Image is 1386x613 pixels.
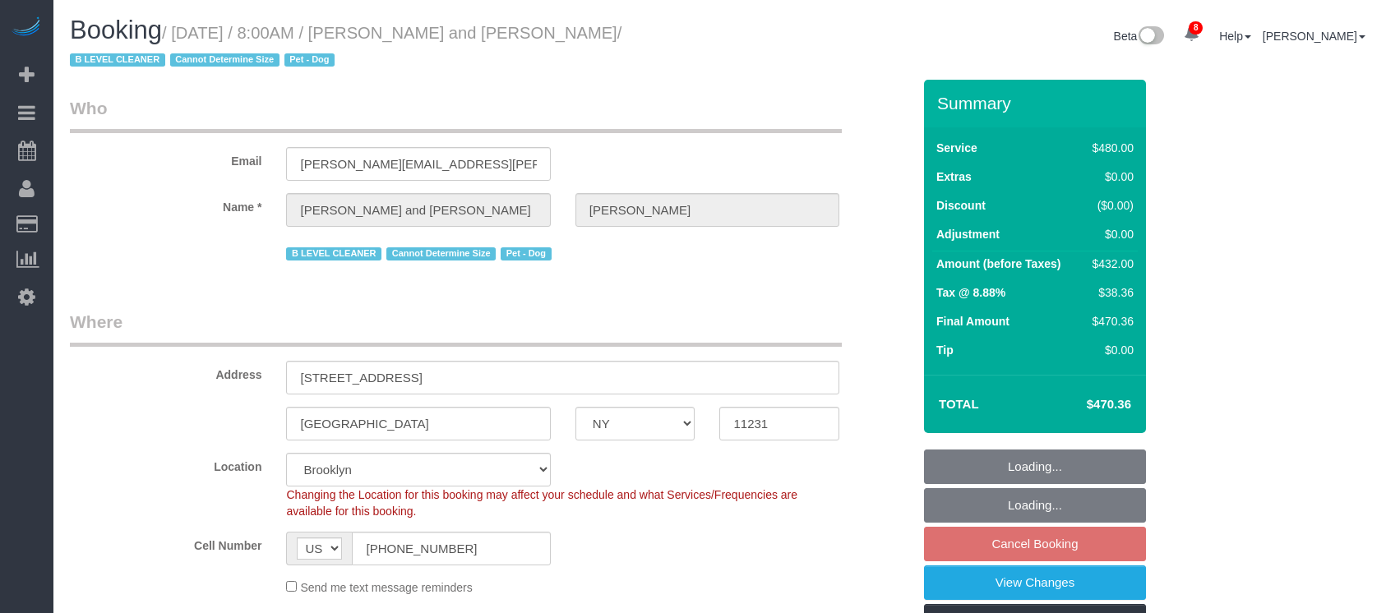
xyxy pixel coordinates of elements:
span: 8 [1189,21,1203,35]
a: Help [1219,30,1251,43]
span: Pet - Dog [284,53,335,67]
label: Extras [936,168,972,185]
input: Last Name [575,193,839,227]
span: Booking [70,16,162,44]
legend: Where [70,310,842,347]
input: Email [286,147,550,181]
img: New interface [1137,26,1164,48]
a: View Changes [924,565,1146,600]
span: Changing the Location for this booking may affect your schedule and what Services/Frequencies are... [286,488,797,518]
label: Final Amount [936,313,1009,330]
div: $480.00 [1086,140,1134,156]
label: Tax @ 8.88% [936,284,1005,301]
label: Service [936,140,977,156]
label: Email [58,147,274,169]
span: Cannot Determine Size [170,53,280,67]
span: Pet - Dog [501,247,551,260]
a: 8 [1176,16,1208,53]
div: $432.00 [1086,256,1134,272]
h3: Summary [937,94,1138,113]
input: City [286,407,550,440]
a: [PERSON_NAME] [1263,30,1365,43]
label: Name * [58,193,274,215]
strong: Total [939,397,979,411]
img: Automaid Logo [10,16,43,39]
input: First Name [286,193,550,227]
label: Cell Number [58,532,274,554]
input: Zip Code [719,407,839,440]
label: Address [58,361,274,383]
label: Tip [936,342,954,358]
div: $470.36 [1086,313,1134,330]
input: Cell Number [352,532,550,565]
div: $0.00 [1086,168,1134,185]
a: Beta [1114,30,1165,43]
span: Cannot Determine Size [386,247,496,260]
label: Location [58,453,274,475]
label: Discount [936,197,986,214]
span: B LEVEL CLEANER [286,247,381,260]
label: Amount (before Taxes) [936,256,1060,272]
span: Send me text message reminders [300,581,472,594]
span: B LEVEL CLEANER [70,53,165,67]
div: ($0.00) [1086,197,1134,214]
h4: $470.36 [1037,398,1131,412]
div: $0.00 [1086,342,1134,358]
div: $38.36 [1086,284,1134,301]
legend: Who [70,96,842,133]
label: Adjustment [936,226,1000,242]
div: $0.00 [1086,226,1134,242]
small: / [DATE] / 8:00AM / [PERSON_NAME] and [PERSON_NAME] [70,24,621,70]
